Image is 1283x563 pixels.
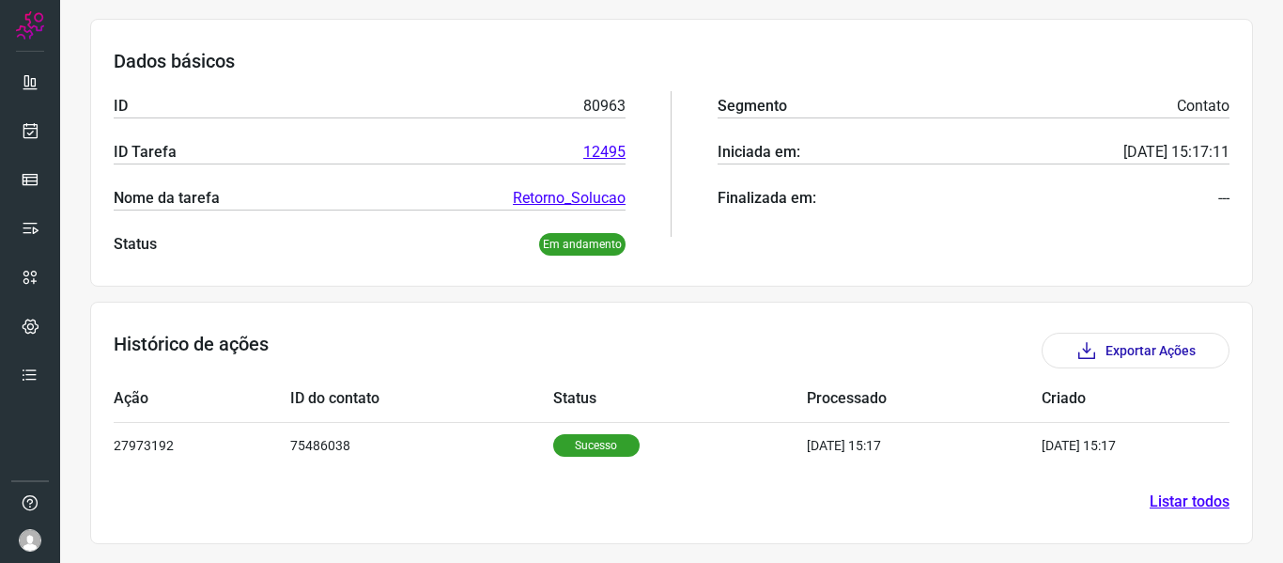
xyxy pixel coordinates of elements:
[290,376,552,422] td: ID do contato
[114,376,290,422] td: Ação
[807,422,1042,468] td: [DATE] 15:17
[16,11,44,39] img: Logo
[114,333,269,368] h3: Histórico de ações
[807,376,1042,422] td: Processado
[718,141,800,164] p: Iniciada em:
[718,95,787,117] p: Segmento
[553,434,640,457] p: Sucesso
[583,141,626,164] a: 12495
[19,529,41,552] img: avatar-user-boy.jpg
[718,187,816,210] p: Finalizada em:
[1042,422,1173,468] td: [DATE] 15:17
[114,187,220,210] p: Nome da tarefa
[114,95,128,117] p: ID
[1150,491,1229,513] a: Listar todos
[1123,141,1229,164] p: [DATE] 15:17:11
[1042,376,1173,422] td: Criado
[1042,333,1229,368] button: Exportar Ações
[114,50,1229,72] h3: Dados básicos
[114,422,290,468] td: 27973192
[1177,95,1229,117] p: Contato
[583,95,626,117] p: 80963
[1218,187,1229,210] p: ---
[290,422,552,468] td: 75486038
[114,233,157,256] p: Status
[513,187,626,210] a: Retorno_Solucao
[553,376,808,422] td: Status
[114,141,177,164] p: ID Tarefa
[539,233,626,256] p: Em andamento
